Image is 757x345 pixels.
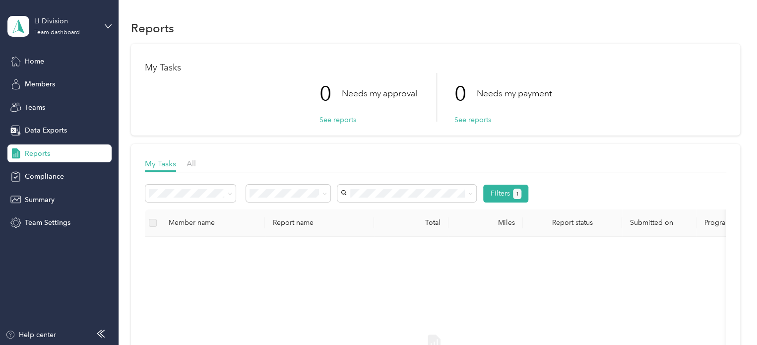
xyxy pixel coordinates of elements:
p: Needs my approval [342,87,417,100]
span: Compliance [25,171,64,182]
iframe: Everlance-gr Chat Button Frame [701,289,757,345]
h1: My Tasks [145,63,726,73]
span: All [187,159,196,168]
span: Members [25,79,55,89]
th: Report name [265,209,374,237]
div: LI Division [34,16,96,26]
div: Miles [456,218,515,227]
span: Summary [25,195,55,205]
span: Data Exports [25,125,67,136]
p: 0 [319,73,342,115]
div: Total [382,218,441,227]
span: Team Settings [25,217,70,228]
h1: Reports [131,23,174,33]
p: Needs my payment [477,87,552,100]
span: Home [25,56,44,67]
div: Team dashboard [34,30,80,36]
button: Filters1 [483,185,528,203]
span: Reports [25,148,50,159]
button: Help center [5,330,56,340]
span: My Tasks [145,159,176,168]
p: 0 [454,73,477,115]
th: Member name [161,209,265,237]
span: Report status [531,218,614,227]
button: See reports [454,115,491,125]
span: Teams [25,102,45,113]
div: Member name [169,218,257,227]
th: Submitted on [622,209,696,237]
button: 1 [513,189,521,199]
button: See reports [319,115,356,125]
span: 1 [516,190,519,199]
